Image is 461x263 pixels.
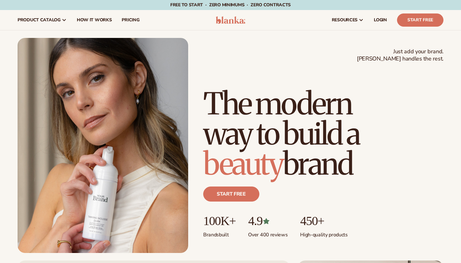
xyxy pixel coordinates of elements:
p: Brands built [203,228,236,238]
a: LOGIN [369,10,392,30]
span: beauty [203,145,283,183]
span: Just add your brand. [PERSON_NAME] handles the rest. [357,48,443,63]
span: How It Works [77,18,112,23]
span: LOGIN [374,18,387,23]
p: Over 400 reviews [248,228,288,238]
span: pricing [122,18,139,23]
p: 4.9 [248,214,288,228]
p: 100K+ [203,214,236,228]
a: Start Free [397,13,443,27]
img: logo [216,16,246,24]
img: Female holding tanning mousse. [18,38,188,253]
a: How It Works [72,10,117,30]
a: Start free [203,187,259,202]
p: 450+ [300,214,347,228]
span: Free to start · ZERO minimums · ZERO contracts [170,2,291,8]
p: High-quality products [300,228,347,238]
a: pricing [117,10,144,30]
h1: The modern way to build a brand [203,89,443,179]
span: resources [332,18,358,23]
a: product catalog [13,10,72,30]
a: resources [327,10,369,30]
span: product catalog [18,18,61,23]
